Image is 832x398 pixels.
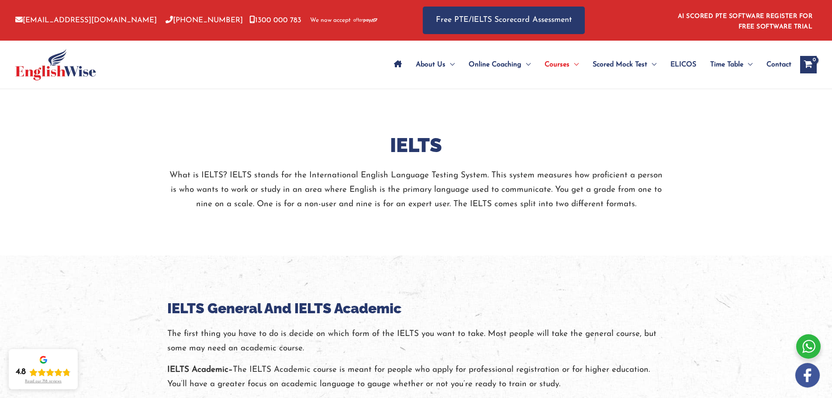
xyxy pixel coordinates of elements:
[678,13,813,30] a: AI SCORED PTE SOFTWARE REGISTER FOR FREE SOFTWARE TRIAL
[521,49,531,80] span: Menu Toggle
[545,49,570,80] span: Courses
[249,17,301,24] a: 1300 000 783
[310,16,351,25] span: We now accept
[387,49,791,80] nav: Site Navigation: Main Menu
[445,49,455,80] span: Menu Toggle
[673,6,817,35] aside: Header Widget 1
[647,49,656,80] span: Menu Toggle
[167,299,665,318] h3: IELTS General And IELTS Academic
[167,327,665,356] p: The first thing you have to do is decide on which form of the IELTS you want to take. Most people...
[15,49,96,80] img: cropped-ew-logo
[167,366,233,374] strong: IELTS Academic–
[766,49,791,80] span: Contact
[16,367,26,377] div: 4.8
[670,49,696,80] span: ELICOS
[586,49,663,80] a: Scored Mock TestMenu Toggle
[416,49,445,80] span: About Us
[760,49,791,80] a: Contact
[710,49,743,80] span: Time Table
[593,49,647,80] span: Scored Mock Test
[167,168,665,212] p: What is IELTS? IELTS stands for the International English Language Testing System. This system me...
[25,379,62,384] div: Read our 718 reviews
[663,49,703,80] a: ELICOS
[703,49,760,80] a: Time TableMenu Toggle
[409,49,462,80] a: About UsMenu Toggle
[167,133,665,159] h2: IELTS
[353,18,377,23] img: Afterpay-Logo
[462,49,538,80] a: Online CoachingMenu Toggle
[166,17,243,24] a: [PHONE_NUMBER]
[743,49,753,80] span: Menu Toggle
[423,7,585,34] a: Free PTE/IELTS Scorecard Assessment
[538,49,586,80] a: CoursesMenu Toggle
[16,367,71,377] div: Rating: 4.8 out of 5
[15,17,157,24] a: [EMAIL_ADDRESS][DOMAIN_NAME]
[795,363,820,388] img: white-facebook.png
[800,56,817,73] a: View Shopping Cart, empty
[469,49,521,80] span: Online Coaching
[570,49,579,80] span: Menu Toggle
[167,363,665,392] p: The IELTS Academic course is meant for people who apply for professional registration or for high...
